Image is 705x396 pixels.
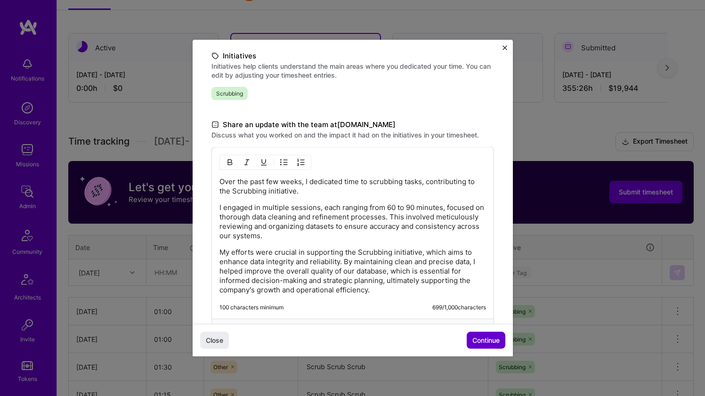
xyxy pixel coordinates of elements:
button: Close [200,332,229,349]
p: I engaged in multiple sessions, each ranging from 60 to 90 minutes, focused on thorough data clea... [219,202,486,240]
div: 699 / 1,000 characters [432,303,486,311]
span: Close [206,336,223,345]
button: Continue [467,332,505,349]
label: Initiatives [211,50,494,61]
img: Underline [260,158,267,166]
span: Continue [472,336,500,345]
i: icon DocumentBlack [211,119,219,130]
p: My efforts were crucial in supporting the Scrubbing initiative, which aims to enhance data integr... [219,247,486,294]
i: icon TagBlack [211,50,219,61]
img: UL [280,158,288,166]
button: Close [502,45,507,55]
label: Discuss what you worked on and the impact it had on the initiatives in your timesheet. [211,130,494,139]
p: Over the past few weeks, I dedicated time to scrubbing tasks, contributing to the Scrubbing initi... [219,177,486,195]
span: Scrubbing [211,87,248,100]
img: Bold [226,158,234,166]
img: OL [297,158,305,166]
label: Initiatives help clients understand the main areas where you dedicated your time. You can edit by... [211,61,494,79]
div: 100 characters minimum [219,303,284,311]
label: Share an update with the team at [DOMAIN_NAME] [211,119,494,130]
img: Italic [243,158,251,166]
